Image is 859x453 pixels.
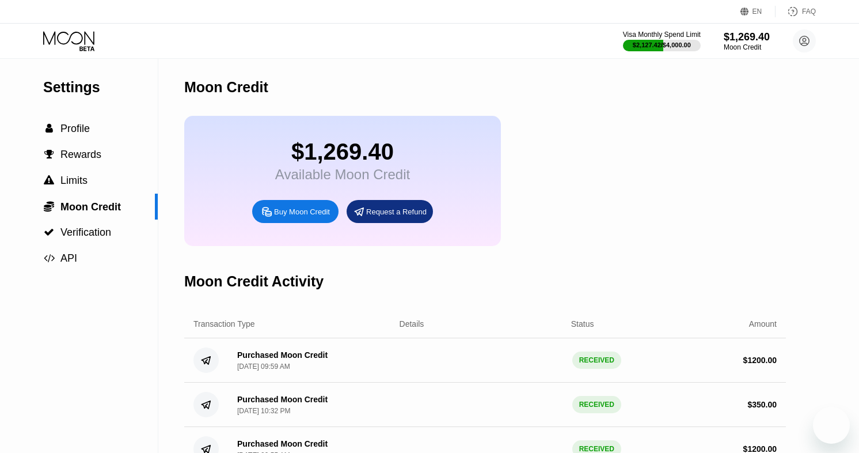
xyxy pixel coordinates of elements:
[572,396,621,413] div: RECEIVED
[237,439,328,448] div: Purchased Moon Credit
[44,201,54,212] span: 
[776,6,816,17] div: FAQ
[43,149,55,160] div: 
[752,7,762,16] div: EN
[60,252,77,264] span: API
[724,43,770,51] div: Moon Credit
[60,123,90,134] span: Profile
[749,319,777,329] div: Amount
[571,319,594,329] div: Status
[252,200,339,223] div: Buy Moon Credit
[623,31,701,39] div: Visa Monthly Spend Limit
[623,31,701,51] div: Visa Monthly Spend Limit$2,127.42/$4,000.00
[44,149,54,160] span: 
[60,175,88,186] span: Limits
[724,31,770,43] div: $1,269.40
[572,352,621,369] div: RECEIVED
[813,407,850,444] iframe: Button to launch messaging window
[60,226,111,238] span: Verification
[724,31,770,51] div: $1,269.40Moon Credit
[44,227,54,237] span: 
[44,253,55,263] span: 
[633,41,691,48] div: $2,127.42 / $4,000.00
[44,175,54,186] span: 
[184,79,268,96] div: Moon Credit
[274,207,330,217] div: Buy Moon Credit
[347,200,433,223] div: Request a Refund
[45,123,53,134] span: 
[400,319,424,329] div: Details
[743,356,777,365] div: $ 1200.00
[43,201,55,212] div: 
[237,350,328,360] div: Purchased Moon Credit
[237,407,290,415] div: [DATE] 10:32 PM
[802,7,816,16] div: FAQ
[237,395,328,404] div: Purchased Moon Credit
[43,227,55,237] div: 
[43,175,55,186] div: 
[740,6,776,17] div: EN
[43,123,55,134] div: 
[237,363,290,371] div: [DATE] 09:59 AM
[747,400,777,409] div: $ 350.00
[275,167,410,183] div: Available Moon Credit
[366,207,427,217] div: Request a Refund
[60,201,121,213] span: Moon Credit
[193,319,255,329] div: Transaction Type
[184,273,324,290] div: Moon Credit Activity
[60,149,101,160] span: Rewards
[43,79,158,96] div: Settings
[43,253,55,263] div: 
[275,139,410,165] div: $1,269.40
